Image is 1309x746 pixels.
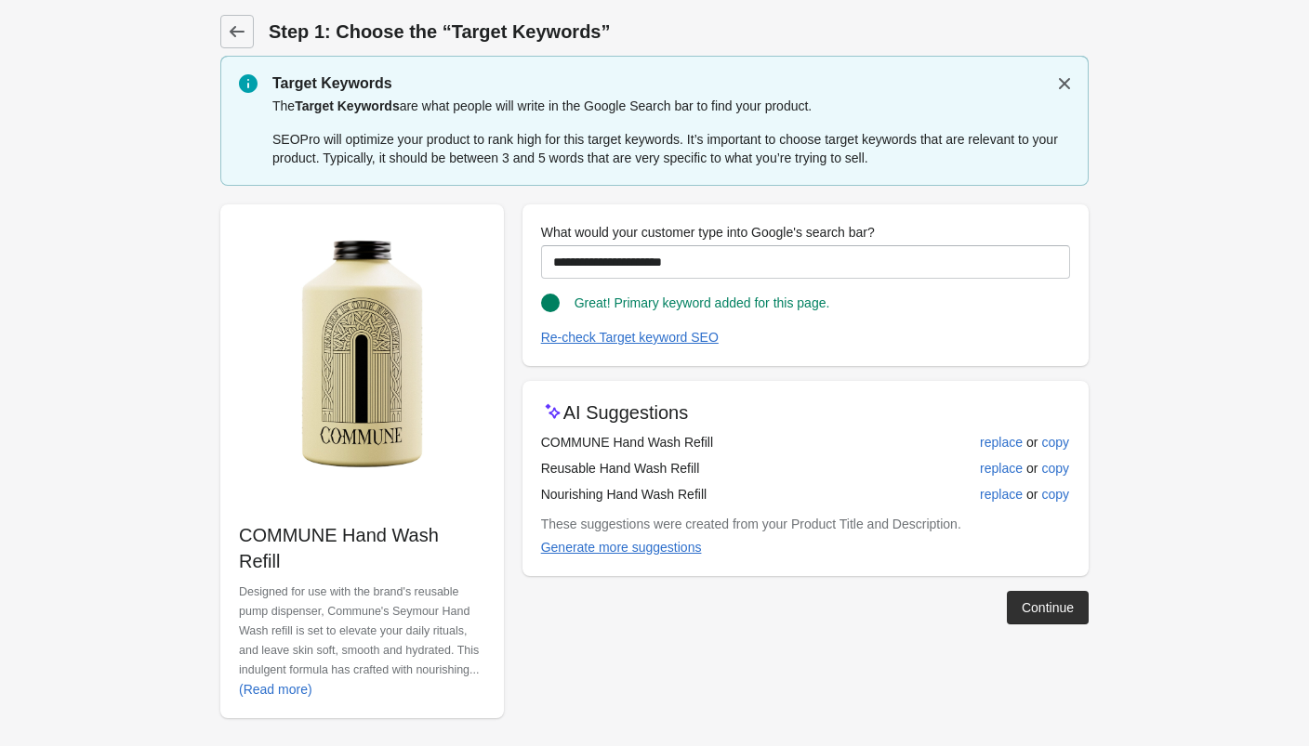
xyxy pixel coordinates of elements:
p: COMMUNE Hand Wash Refill [239,522,485,574]
td: Nourishing Hand Wash Refill [541,481,892,507]
p: Target Keywords [272,72,1070,95]
div: Re-check Target keyword SEO [541,330,719,345]
td: Reusable Hand Wash Refill [541,455,892,481]
span: or [1023,433,1041,452]
span: The are what people will write in the Google Search bar to find your product. [272,98,812,113]
button: replace [972,425,1030,459]
div: replace [980,461,1023,476]
div: (Read more) [239,682,312,697]
div: Generate more suggestions [541,540,702,555]
div: copy [1041,435,1069,450]
div: copy [1041,487,1069,502]
label: What would your customer type into Google's search bar? [541,223,875,242]
button: replace [972,452,1030,485]
span: Target Keywords [295,98,400,113]
h1: Step 1: Choose the “Target Keywords” [269,19,1089,45]
button: copy [1034,452,1077,485]
button: copy [1034,478,1077,511]
button: Continue [1007,591,1089,624]
button: (Read more) [231,673,320,706]
span: Designed for use with the brand's reusable pump dispenser, Commune's Seymour Hand Wash refill is ... [239,585,479,697]
img: handwashrefill7.jpg [239,223,485,503]
div: copy [1041,461,1069,476]
div: replace [980,487,1023,502]
span: Great! Primary keyword added for this page. [575,295,830,310]
div: replace [980,435,1023,450]
div: Continue [1022,600,1074,615]
button: replace [972,478,1030,511]
td: COMMUNE Hand Wash Refill [541,429,892,455]
span: SEOPro will optimize your product to rank high for this target keywords. It’s important to choose... [272,132,1058,165]
span: or [1023,459,1041,478]
button: Generate more suggestions [534,530,709,564]
p: AI Suggestions [563,399,689,425]
span: or [1023,485,1041,504]
span: These suggestions were created from your Product Title and Description. [541,517,961,531]
button: copy [1034,425,1077,459]
button: Re-check Target keyword SEO [534,321,726,354]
